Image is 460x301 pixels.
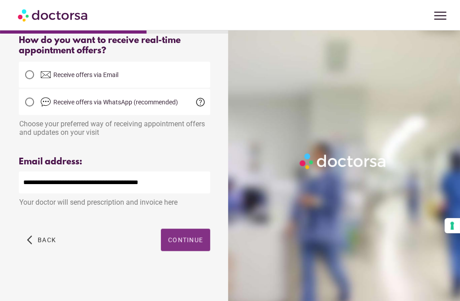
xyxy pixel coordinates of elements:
div: Choose your preferred way of receiving appointment offers and updates on your visit [19,115,210,137]
img: email [40,69,51,80]
span: Back [38,236,56,244]
div: How do you want to receive real-time appointment offers? [19,35,210,56]
div: Email address: [19,157,210,167]
img: Doctorsa.com [18,5,89,25]
button: arrow_back_ios Back [23,229,60,251]
span: menu [432,7,449,24]
img: chat [40,97,51,107]
span: Receive offers via Email [53,71,118,78]
button: Continue [161,229,210,251]
img: Logo-Doctorsa-trans-White-partial-flat.png [297,151,389,172]
button: Your consent preferences for tracking technologies [445,218,460,233]
span: Continue [168,236,203,244]
div: Your doctor will send prescription and invoice here [19,193,210,206]
span: help [195,97,206,107]
span: Receive offers via WhatsApp (recommended) [53,99,178,106]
